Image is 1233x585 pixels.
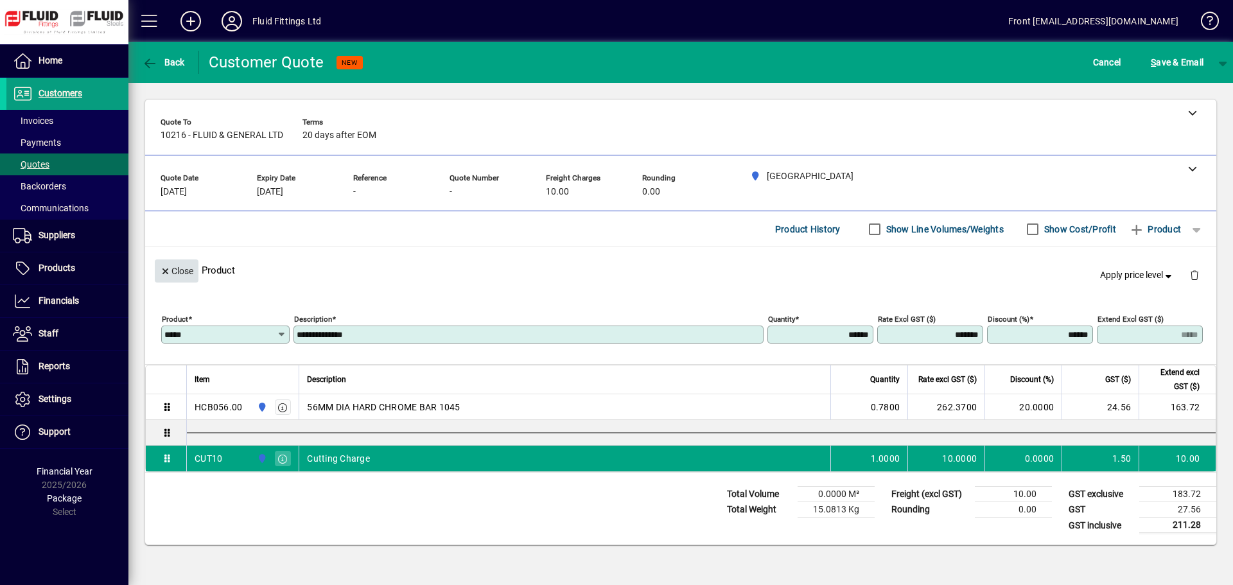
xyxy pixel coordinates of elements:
span: 1.0000 [871,452,900,465]
td: Rounding [885,502,975,518]
span: Reports [39,361,70,371]
td: Total Volume [721,487,798,502]
span: GST ($) [1105,372,1131,387]
span: Payments [13,137,61,148]
div: Front [EMAIL_ADDRESS][DOMAIN_NAME] [1008,11,1178,31]
td: 163.72 [1139,394,1216,420]
button: Add [170,10,211,33]
span: Product [1129,219,1181,240]
a: Reports [6,351,128,383]
span: 10216 - FLUID & GENERAL LTD [161,130,283,141]
span: - [450,187,452,197]
span: - [353,187,356,197]
button: Product History [770,218,846,241]
app-page-header-button: Back [128,51,199,74]
td: GST [1062,502,1139,518]
td: 1.50 [1062,446,1139,471]
app-page-header-button: Close [152,265,202,276]
a: Products [6,252,128,284]
span: Support [39,426,71,437]
span: Backorders [13,181,66,191]
span: [DATE] [161,187,187,197]
span: Close [160,261,193,282]
td: 0.0000 M³ [798,487,875,502]
a: Suppliers [6,220,128,252]
div: 10.0000 [916,452,977,465]
td: 211.28 [1139,518,1216,534]
a: Invoices [6,110,128,132]
span: Extend excl GST ($) [1147,365,1200,394]
span: Back [142,57,185,67]
button: Cancel [1090,51,1124,74]
td: 10.00 [975,487,1052,502]
span: AUCKLAND [254,451,268,466]
a: Backorders [6,175,128,197]
span: Staff [39,328,58,338]
span: AUCKLAND [254,400,268,414]
button: Product [1123,218,1187,241]
button: Delete [1179,259,1210,290]
td: GST inclusive [1062,518,1139,534]
span: Rate excl GST ($) [918,372,977,387]
div: Fluid Fittings Ltd [252,11,321,31]
td: GST exclusive [1062,487,1139,502]
td: 24.56 [1062,394,1139,420]
span: Home [39,55,62,65]
span: Cancel [1093,52,1121,73]
span: Suppliers [39,230,75,240]
label: Show Line Volumes/Weights [884,223,1004,236]
a: Financials [6,285,128,317]
span: Communications [13,203,89,213]
span: 20 days after EOM [302,130,376,141]
mat-label: Product [162,315,188,324]
button: Close [155,259,198,283]
a: Knowledge Base [1191,3,1217,44]
span: NEW [342,58,358,67]
td: 15.0813 Kg [798,502,875,518]
label: Show Cost/Profit [1042,223,1116,236]
span: Apply price level [1100,268,1175,282]
td: 10.00 [1139,446,1216,471]
td: 0.0000 [984,446,1062,471]
mat-label: Discount (%) [988,315,1029,324]
span: Financials [39,295,79,306]
span: Quantity [870,372,900,387]
div: Product [145,247,1216,293]
td: 20.0000 [984,394,1062,420]
td: Freight (excl GST) [885,487,975,502]
span: Package [47,493,82,503]
td: Total Weight [721,502,798,518]
a: Quotes [6,153,128,175]
span: 10.00 [546,187,569,197]
span: 56MM DIA HARD CHROME BAR 1045 [307,401,460,414]
button: Back [139,51,188,74]
span: Customers [39,88,82,98]
app-page-header-button: Delete [1179,269,1210,281]
span: S [1151,57,1156,67]
span: Financial Year [37,466,92,476]
div: 262.3700 [916,401,977,414]
td: 183.72 [1139,487,1216,502]
a: Home [6,45,128,77]
span: Invoices [13,116,53,126]
span: Description [307,372,346,387]
span: ave & Email [1151,52,1203,73]
span: Settings [39,394,71,404]
button: Save & Email [1144,51,1210,74]
a: Settings [6,383,128,415]
span: Item [195,372,210,387]
a: Communications [6,197,128,219]
button: Profile [211,10,252,33]
span: Discount (%) [1010,372,1054,387]
span: 0.00 [642,187,660,197]
a: Payments [6,132,128,153]
div: Customer Quote [209,52,324,73]
a: Staff [6,318,128,350]
mat-label: Quantity [768,315,795,324]
div: HCB056.00 [195,401,242,414]
a: Support [6,416,128,448]
span: [DATE] [257,187,283,197]
span: Quotes [13,159,49,170]
mat-label: Description [294,315,332,324]
mat-label: Rate excl GST ($) [878,315,936,324]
